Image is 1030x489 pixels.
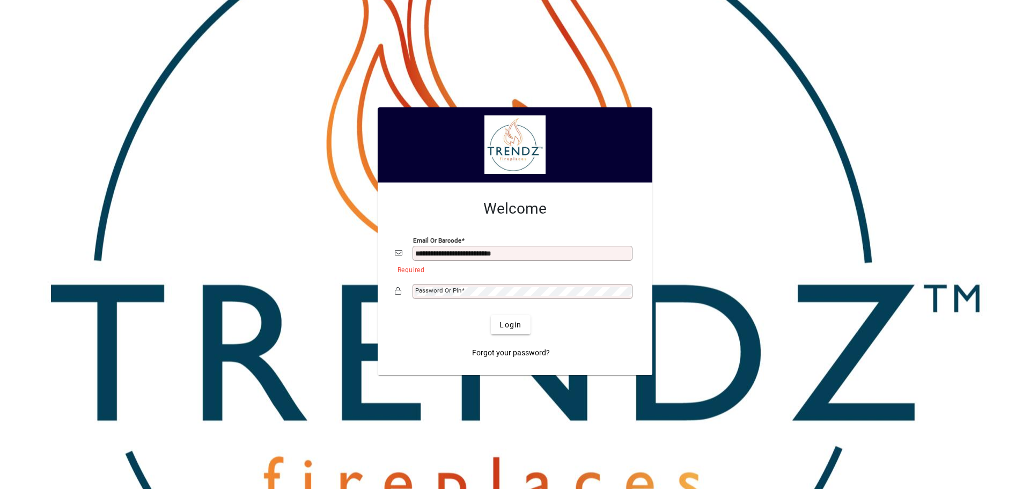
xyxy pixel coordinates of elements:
[413,237,461,244] mat-label: Email or Barcode
[395,200,635,218] h2: Welcome
[472,347,550,359] span: Forgot your password?
[491,315,530,334] button: Login
[499,319,521,331] span: Login
[468,343,554,362] a: Forgot your password?
[415,287,461,294] mat-label: Password or Pin
[398,264,627,275] mat-error: Required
